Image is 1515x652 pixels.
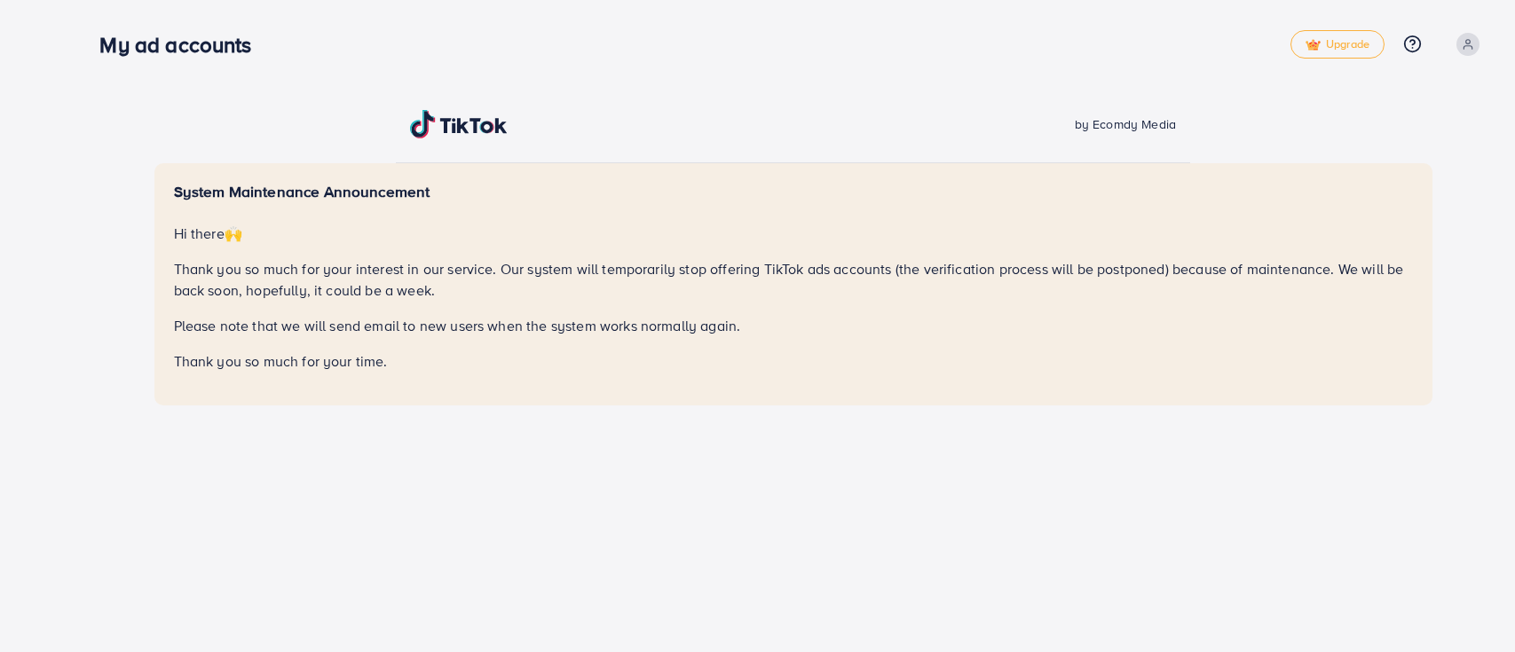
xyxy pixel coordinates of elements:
[174,183,1413,201] h5: System Maintenance Announcement
[174,315,1413,336] p: Please note that we will send email to new users when the system works normally again.
[1075,115,1176,133] span: by Ecomdy Media
[1290,30,1385,59] a: tickUpgrade
[225,224,242,243] span: 🙌
[174,223,1413,244] p: Hi there
[1306,38,1369,51] span: Upgrade
[99,32,265,58] h3: My ad accounts
[174,258,1413,301] p: Thank you so much for your interest in our service. Our system will temporarily stop offering Tik...
[410,110,508,138] img: TikTok
[1306,39,1321,51] img: tick
[174,350,1413,372] p: Thank you so much for your time.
